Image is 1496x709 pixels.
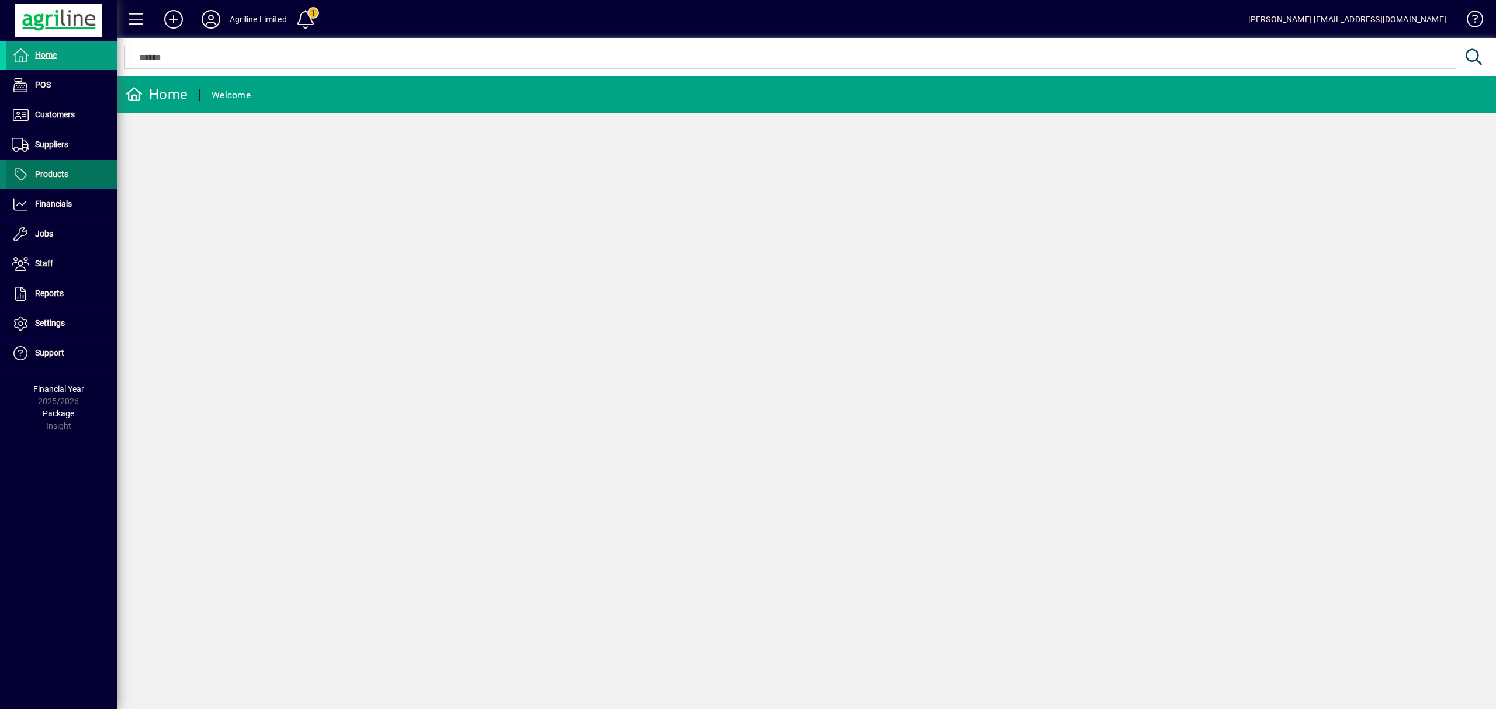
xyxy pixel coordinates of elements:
[6,160,117,189] a: Products
[35,140,68,149] span: Suppliers
[35,80,51,89] span: POS
[35,318,65,328] span: Settings
[6,249,117,279] a: Staff
[212,86,251,105] div: Welcome
[1248,10,1446,29] div: [PERSON_NAME] [EMAIL_ADDRESS][DOMAIN_NAME]
[126,85,188,104] div: Home
[6,339,117,368] a: Support
[35,50,57,60] span: Home
[6,130,117,159] a: Suppliers
[192,9,230,30] button: Profile
[1458,2,1481,40] a: Knowledge Base
[6,309,117,338] a: Settings
[35,348,64,357] span: Support
[35,289,64,298] span: Reports
[35,199,72,208] span: Financials
[6,279,117,308] a: Reports
[6,220,117,249] a: Jobs
[35,259,53,268] span: Staff
[6,71,117,100] a: POS
[35,110,75,119] span: Customers
[35,169,68,179] span: Products
[35,229,53,238] span: Jobs
[6,100,117,130] a: Customers
[43,409,74,418] span: Package
[230,10,287,29] div: Agriline Limited
[6,190,117,219] a: Financials
[33,384,84,394] span: Financial Year
[155,9,192,30] button: Add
